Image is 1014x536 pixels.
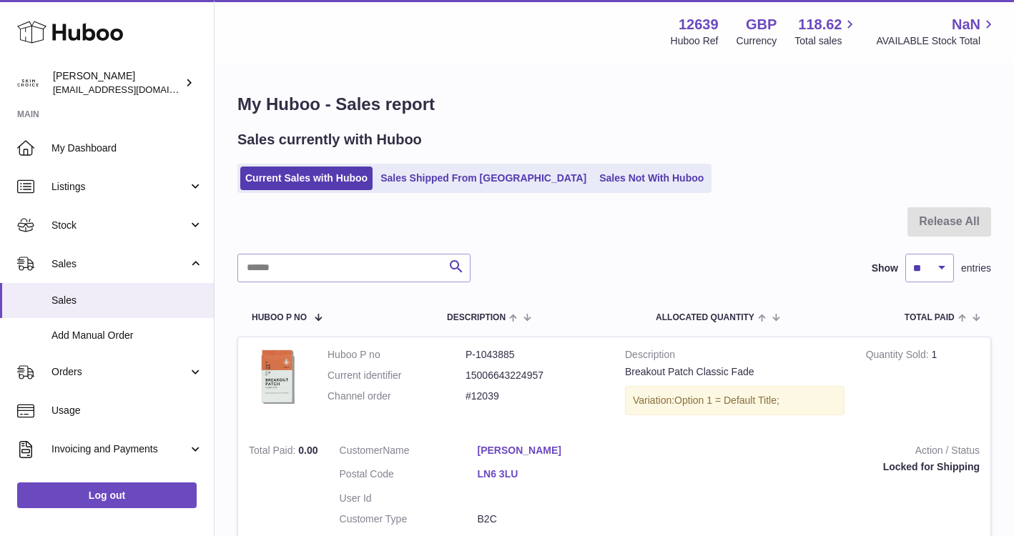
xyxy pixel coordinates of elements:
[961,262,991,275] span: entries
[637,460,980,474] div: Locked for Shipping
[625,365,845,379] div: Breakout Patch Classic Fade
[51,142,203,155] span: My Dashboard
[51,180,188,194] span: Listings
[466,369,604,382] dd: 15006643224957
[876,34,997,48] span: AVAILABLE Stock Total
[625,348,845,365] strong: Description
[876,15,997,48] a: NaN AVAILABLE Stock Total
[866,349,932,364] strong: Quantity Sold
[625,386,845,415] div: Variation:
[340,492,478,505] dt: User Id
[375,167,591,190] a: Sales Shipped From [GEOGRAPHIC_DATA]
[794,34,858,48] span: Total sales
[51,404,203,417] span: Usage
[340,467,478,485] dt: Postal Code
[249,348,306,407] img: 126391747644359.png
[478,467,616,481] a: LN6 3LU
[872,262,898,275] label: Show
[671,34,719,48] div: Huboo Ref
[478,512,616,526] dd: B2C
[51,442,188,456] span: Invoicing and Payments
[17,482,197,508] a: Log out
[252,313,307,322] span: Huboo P no
[53,84,210,95] span: [EMAIL_ADDRESS][DOMAIN_NAME]
[51,219,188,232] span: Stock
[298,445,318,456] span: 0.00
[328,369,466,382] dt: Current identifier
[340,445,383,456] span: Customer
[51,365,188,379] span: Orders
[855,337,990,433] td: 1
[794,15,858,48] a: 118.62 Total sales
[798,15,842,34] span: 118.62
[51,329,203,342] span: Add Manual Order
[656,313,754,322] span: ALLOCATED Quantity
[447,313,506,322] span: Description
[328,389,466,403] dt: Channel order
[340,444,478,461] dt: Name
[594,167,709,190] a: Sales Not With Huboo
[51,257,188,271] span: Sales
[340,512,478,526] dt: Customer Type
[17,72,39,94] img: admin@skinchoice.com
[240,167,373,190] a: Current Sales with Huboo
[952,15,980,34] span: NaN
[466,389,604,403] dd: #12039
[249,445,298,460] strong: Total Paid
[637,444,980,461] strong: Action / Status
[237,93,991,116] h1: My Huboo - Sales report
[478,444,616,457] a: [PERSON_NAME]
[466,348,604,362] dd: P-1043885
[51,294,203,307] span: Sales
[328,348,466,362] dt: Huboo P no
[737,34,777,48] div: Currency
[237,130,422,149] h2: Sales currently with Huboo
[905,313,955,322] span: Total paid
[679,15,719,34] strong: 12639
[746,15,777,34] strong: GBP
[53,69,182,96] div: [PERSON_NAME]
[674,394,779,406] span: Option 1 = Default Title;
